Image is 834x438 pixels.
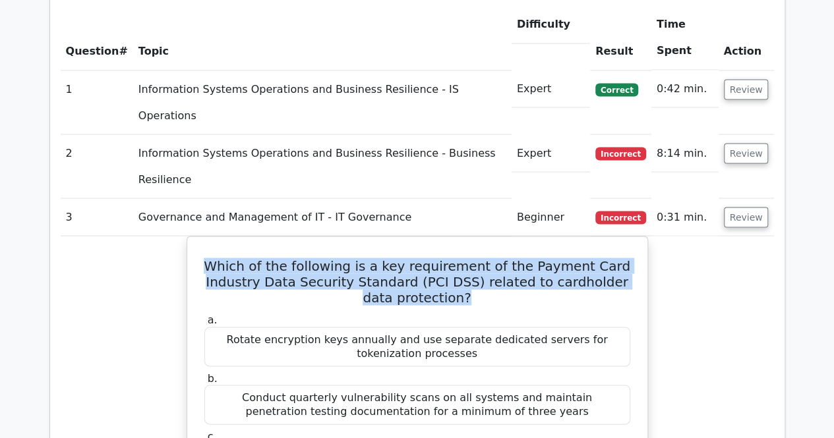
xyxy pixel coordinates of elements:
[133,6,512,70] th: Topic
[204,385,630,424] div: Conduct quarterly vulnerability scans on all systems and maintain penetration testing documentati...
[724,207,769,227] button: Review
[590,6,651,70] th: Result
[512,198,590,236] td: Beginner
[651,198,719,236] td: 0:31 min.
[133,198,512,236] td: Governance and Management of IT - IT Governance
[595,211,646,224] span: Incorrect
[133,70,512,134] td: Information Systems Operations and Business Resilience - IS Operations
[512,70,590,107] td: Expert
[719,6,774,70] th: Action
[208,313,218,325] span: a.
[651,70,719,107] td: 0:42 min.
[66,45,119,57] span: Question
[651,6,719,70] th: Time Spent
[61,6,133,70] th: #
[724,79,769,99] button: Review
[512,134,590,172] td: Expert
[204,327,630,366] div: Rotate encryption keys annually and use separate dedicated servers for tokenization processes
[651,134,719,172] td: 8:14 min.
[595,147,646,160] span: Incorrect
[133,134,512,198] td: Information Systems Operations and Business Resilience - Business Resilience
[724,143,769,163] button: Review
[61,134,133,198] td: 2
[512,6,590,43] th: Difficulty
[208,371,218,384] span: b.
[61,198,133,236] td: 3
[203,258,632,305] h5: Which of the following is a key requirement of the Payment Card Industry Data Security Standard (...
[61,70,133,134] td: 1
[595,83,638,96] span: Correct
